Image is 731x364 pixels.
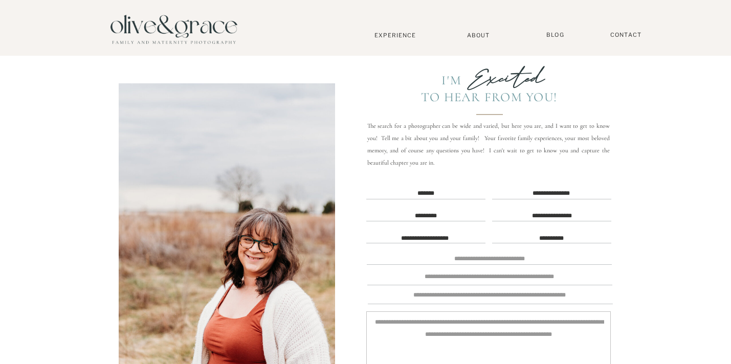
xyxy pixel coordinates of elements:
[468,63,545,93] b: Excited
[543,31,568,39] a: BLOG
[463,32,494,38] a: About
[367,120,610,157] p: The search for a photographer can be wide and varied, but here you are, and I want to get to know...
[606,31,647,39] a: Contact
[362,32,429,39] a: Experience
[414,89,565,104] div: To Hear from you!
[427,73,462,88] div: I'm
